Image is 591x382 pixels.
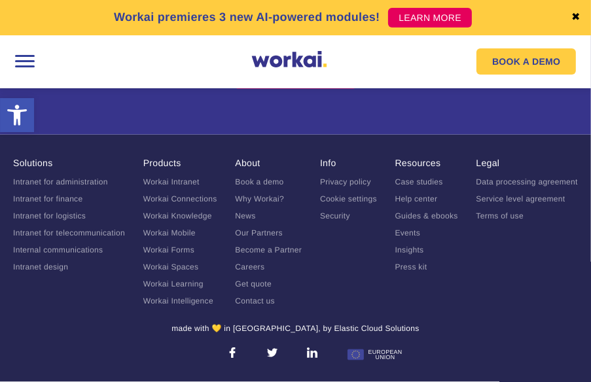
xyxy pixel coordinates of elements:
div: made with 💛 in [GEOGRAPHIC_DATA], by Elastic Cloud Solutions [13,322,578,335]
a: Intranet design [13,262,68,271]
a: News [235,211,255,220]
a: Help center [395,194,438,203]
a: Legal [476,158,500,168]
p: Workai premieres 3 new AI-powered modules! [114,9,380,26]
a: Workai Intranet [143,177,200,186]
a: Why Workai? [235,194,284,203]
a: Get quote [235,279,272,288]
a: Case studies [395,177,443,186]
a: Info [320,158,336,168]
a: Intranet for logistics [13,211,86,220]
a: Workai Learning [143,279,204,288]
a: Workai Forms [143,245,194,254]
a: Solutions [13,158,52,168]
a: Intranet for finance [13,194,82,203]
a: Internal communications [13,245,103,254]
a: Book a demo [235,177,283,186]
a: Intranet for administration [13,177,108,186]
a: Privacy policy [320,177,371,186]
a: Intranet for telecommunication [13,228,125,237]
a: Workai Connections [143,194,217,203]
a: Insights [395,245,424,254]
a: Our Partners [235,228,283,237]
a: Events [395,228,421,237]
a: Resources [395,158,441,168]
a: Contact us [235,296,275,305]
a: Security [320,211,350,220]
a: Products [143,158,181,168]
a: Workai Intelligence [143,296,213,305]
a: Data processing agreement [476,177,578,186]
a: Become a Partner [235,245,302,254]
a: Cookie settings [320,194,377,203]
a: Workai Spaces [143,262,199,271]
a: Guides & ebooks [395,211,458,220]
a: LEARN MORE [388,8,472,27]
a: Workai Mobile [143,228,196,237]
a: Terms of use [476,211,524,220]
a: Press kit [395,262,427,271]
a: BOOK A DEMO [476,48,576,75]
a: Workai Knowledge [143,211,212,220]
a: About [235,158,260,168]
a: Service level agreement [476,194,565,203]
a: ✖ [571,12,581,23]
a: Careers [235,262,264,271]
